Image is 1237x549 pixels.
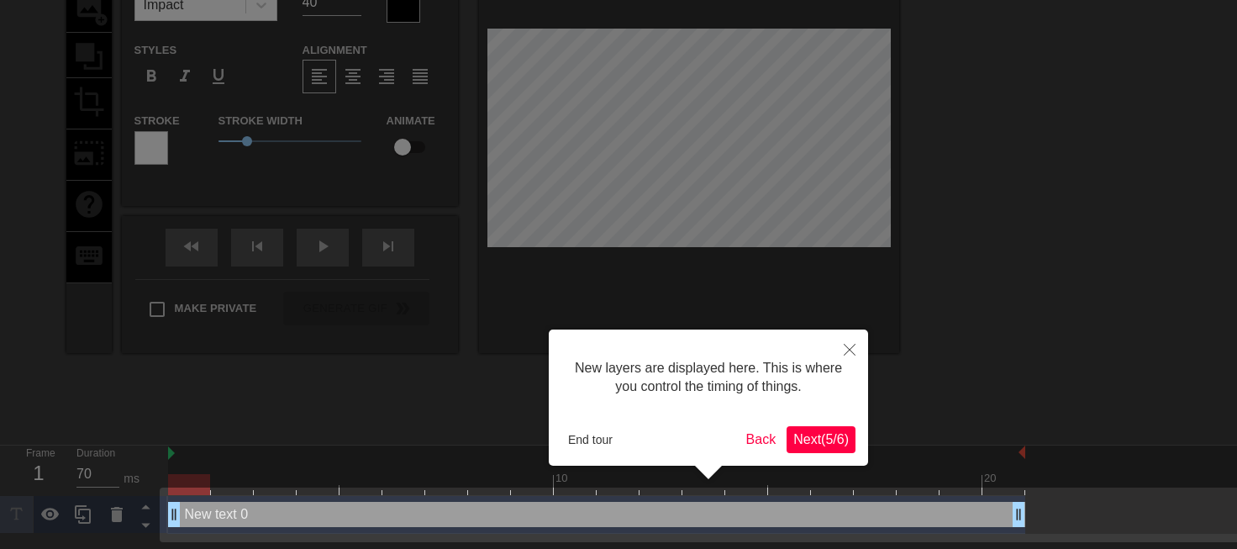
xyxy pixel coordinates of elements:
[831,330,868,368] button: Close
[740,426,783,453] button: Back
[561,342,855,414] div: New layers are displayed here. This is where you control the timing of things.
[561,427,619,452] button: End tour
[793,432,849,446] span: Next ( 5 / 6 )
[787,426,855,453] button: Next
